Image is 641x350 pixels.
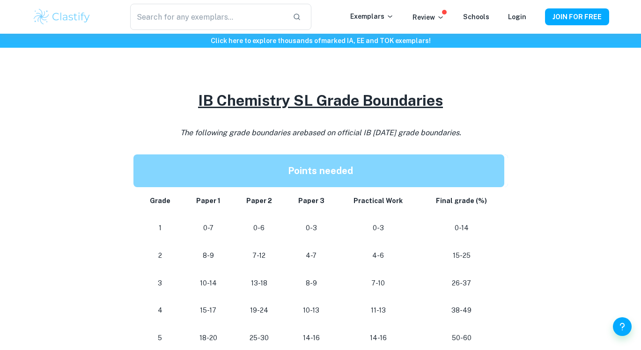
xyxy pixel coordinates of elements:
[241,249,278,262] p: 7-12
[427,277,497,290] p: 26-37
[191,249,226,262] p: 8-9
[145,332,176,344] p: 5
[241,277,278,290] p: 13-18
[180,128,461,137] i: The following grade boundaries are
[413,12,444,22] p: Review
[191,332,226,344] p: 18-20
[354,197,403,204] strong: Practical Work
[145,304,176,317] p: 4
[196,197,221,204] strong: Paper 1
[32,7,92,26] img: Clastify logo
[293,249,330,262] p: 4-7
[293,277,330,290] p: 8-9
[191,304,226,317] p: 15-17
[145,249,176,262] p: 2
[293,222,330,234] p: 0-3
[427,249,497,262] p: 15-25
[463,13,489,21] a: Schools
[2,36,639,46] h6: Click here to explore thousands of marked IA, EE and TOK exemplars !
[288,165,353,176] strong: Points needed
[293,304,330,317] p: 10-13
[145,222,176,234] p: 1
[145,277,176,290] p: 3
[191,277,226,290] p: 10-14
[293,332,330,344] p: 14-16
[613,317,632,336] button: Help and Feedback
[345,277,412,290] p: 7-10
[241,304,278,317] p: 19-24
[303,128,461,137] span: based on official IB [DATE] grade boundaries.
[191,222,226,234] p: 0-7
[427,304,497,317] p: 38-49
[545,8,609,25] button: JOIN FOR FREE
[427,332,497,344] p: 50-60
[246,197,272,204] strong: Paper 2
[508,13,526,21] a: Login
[427,222,497,234] p: 0-14
[130,4,285,30] input: Search for any exemplars...
[345,304,412,317] p: 11-13
[241,332,278,344] p: 25-30
[241,222,278,234] p: 0-6
[345,222,412,234] p: 0-3
[198,92,443,109] u: IB Chemistry SL Grade Boundaries
[150,197,170,204] strong: Grade
[298,197,324,204] strong: Paper 3
[345,249,412,262] p: 4-6
[345,332,412,344] p: 14-16
[436,197,487,204] strong: Final grade (%)
[350,11,394,22] p: Exemplars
